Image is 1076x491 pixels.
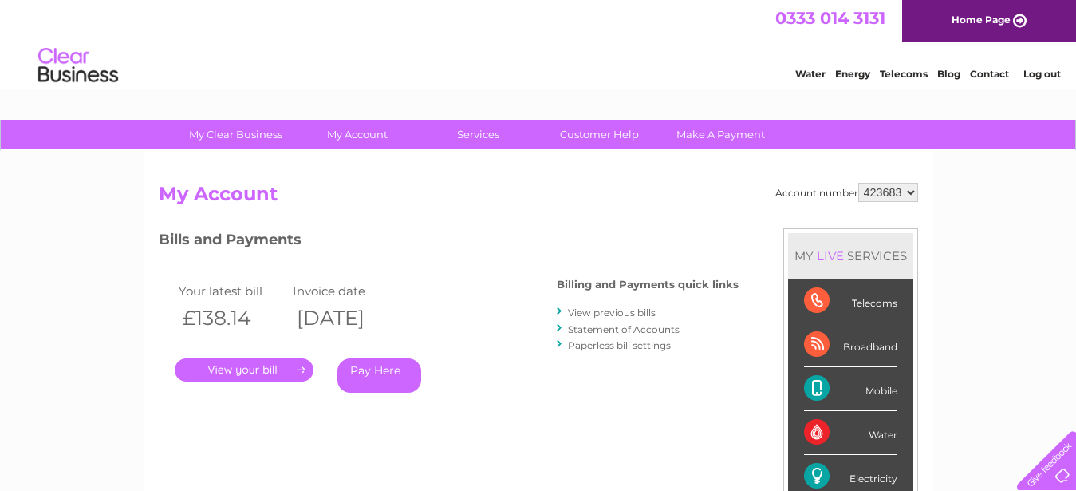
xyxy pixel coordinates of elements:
a: Contact [970,68,1009,80]
h4: Billing and Payments quick links [557,279,739,291]
a: My Clear Business [170,120,302,149]
a: Services [412,120,544,149]
div: Clear Business is a trading name of Verastar Limited (registered in [GEOGRAPHIC_DATA] No. 3667643... [162,9,916,77]
a: Make A Payment [655,120,786,149]
a: Log out [1023,68,1061,80]
a: 0333 014 3131 [775,8,885,28]
a: Paperless bill settings [568,339,671,351]
a: Statement of Accounts [568,323,680,335]
div: Telecoms [804,279,897,323]
h3: Bills and Payments [159,228,739,256]
a: . [175,358,313,382]
div: LIVE [814,248,847,263]
div: Mobile [804,367,897,411]
div: Account number [775,183,918,202]
td: Your latest bill [175,280,290,302]
a: Telecoms [880,68,928,80]
div: MY SERVICES [788,233,913,279]
th: £138.14 [175,302,290,335]
div: Water [804,411,897,455]
td: Invoice date [289,280,404,302]
th: [DATE] [289,302,404,335]
div: Broadband [804,323,897,367]
a: Pay Here [337,358,421,393]
a: View previous bills [568,307,656,319]
a: Customer Help [534,120,665,149]
a: My Account [291,120,423,149]
a: Energy [835,68,870,80]
a: Blog [937,68,960,80]
a: Water [795,68,826,80]
img: logo.png [37,42,119,90]
h2: My Account [159,183,918,213]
